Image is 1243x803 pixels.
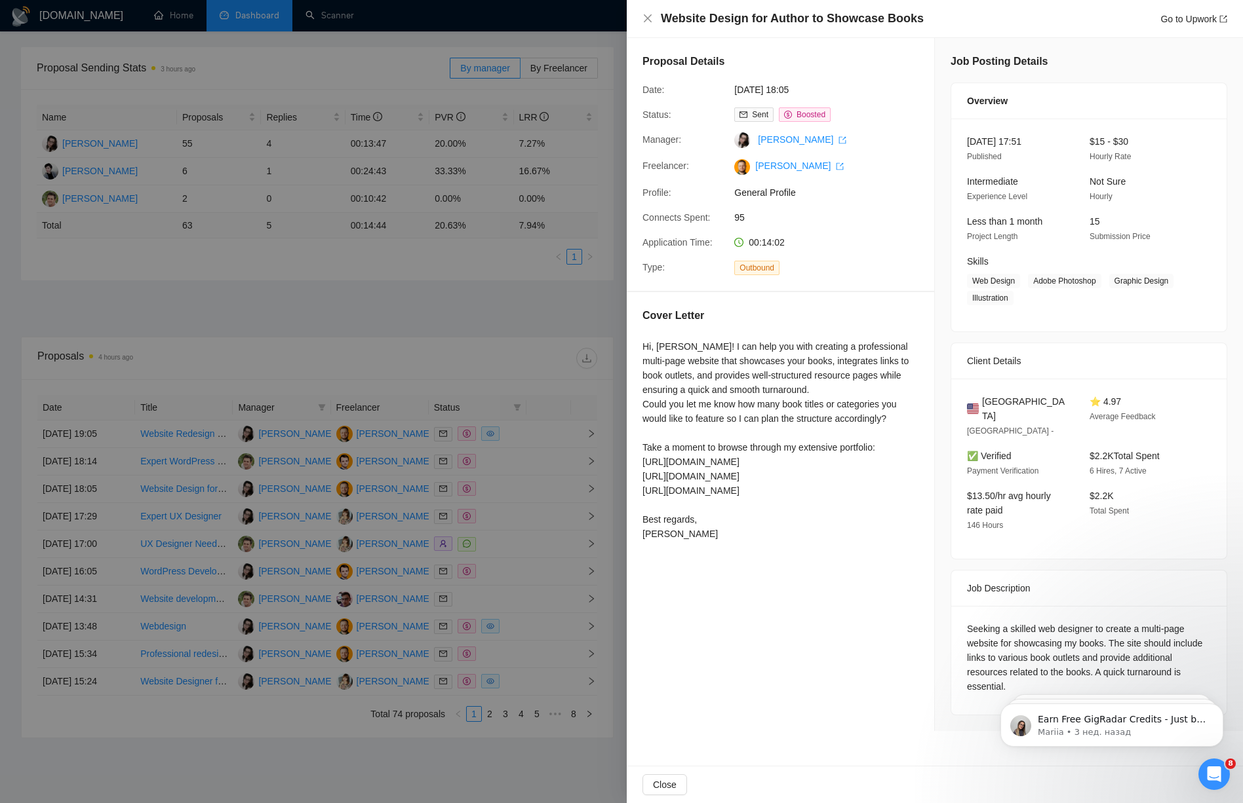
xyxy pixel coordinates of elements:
[967,256,989,267] span: Skills
[967,466,1038,476] span: Payment Verification
[749,237,785,248] span: 00:14:02
[967,401,979,416] img: 🇺🇸
[740,111,747,119] span: mail
[982,394,1069,423] span: [GEOGRAPHIC_DATA]
[653,777,677,792] span: Close
[734,185,931,200] span: General Profile
[784,111,792,119] span: dollar
[967,491,1051,515] span: $13.50/hr avg hourly rate paid
[1160,14,1227,24] a: Go to Upworkexport
[661,10,924,27] h4: Website Design for Author to Showcase Books
[967,136,1021,147] span: [DATE] 17:51
[1090,176,1126,187] span: Not Sure
[642,13,653,24] span: close
[642,774,687,795] button: Close
[967,570,1211,606] div: Job Description
[755,160,844,171] a: [PERSON_NAME] export
[642,134,681,145] span: Manager:
[1090,506,1129,515] span: Total Spent
[1090,192,1113,201] span: Hourly
[642,160,689,171] span: Freelancer:
[758,134,846,145] a: [PERSON_NAME] export
[967,232,1017,241] span: Project Length
[734,159,750,175] img: c1MFplIIhqIElmyFUBZ8BXEpI9f51hj4QxSyXq_Q7hwkd0ckEycJ6y3Swt0JtKMXL2
[642,339,918,541] div: Hi, [PERSON_NAME]! I can help you with creating a professional multi-page website that showcases ...
[642,212,711,223] span: Connects Spent:
[967,426,1054,436] span: [GEOGRAPHIC_DATA] -
[1225,758,1236,769] span: 8
[734,261,779,275] span: Outbound
[642,54,724,69] h5: Proposal Details
[1090,412,1156,421] span: Average Feedback
[1109,274,1174,288] span: Graphic Design
[1090,491,1114,501] span: $2.2K
[839,136,846,144] span: export
[967,521,1003,530] span: 146 Hours
[967,291,1014,305] span: Illustration
[642,262,665,272] span: Type:
[642,308,704,324] h5: Cover Letter
[981,676,1243,768] iframe: Intercom notifications сообщение
[734,238,743,247] span: clock-circle
[734,83,931,97] span: [DATE] 18:05
[1090,232,1151,241] span: Submission Price
[1090,451,1160,461] span: $2.2K Total Spent
[967,94,1008,108] span: Overview
[951,54,1048,69] h5: Job Posting Details
[967,176,1018,187] span: Intermediate
[734,210,931,225] span: 95
[1028,274,1101,288] span: Adobe Photoshop
[1198,758,1230,790] iframe: Intercom live chat
[642,109,671,120] span: Status:
[967,274,1020,288] span: Web Design
[797,110,825,119] span: Boosted
[642,84,664,95] span: Date:
[836,162,844,170] span: export
[1090,396,1121,407] span: ⭐ 4.97
[967,216,1042,227] span: Less than 1 month
[642,13,653,24] button: Close
[1090,466,1147,476] span: 6 Hires, 7 Active
[967,622,1211,694] div: Seeking a skilled web designer to create a multi-page website for showcasing my books. The site s...
[1090,152,1131,161] span: Hourly Rate
[967,152,1002,161] span: Published
[967,451,1012,461] span: ✅ Verified
[642,187,671,198] span: Profile:
[752,110,768,119] span: Sent
[967,343,1211,379] div: Client Details
[967,192,1027,201] span: Experience Level
[642,237,713,248] span: Application Time:
[1090,216,1100,227] span: 15
[1090,136,1128,147] span: $15 - $30
[1219,15,1227,23] span: export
